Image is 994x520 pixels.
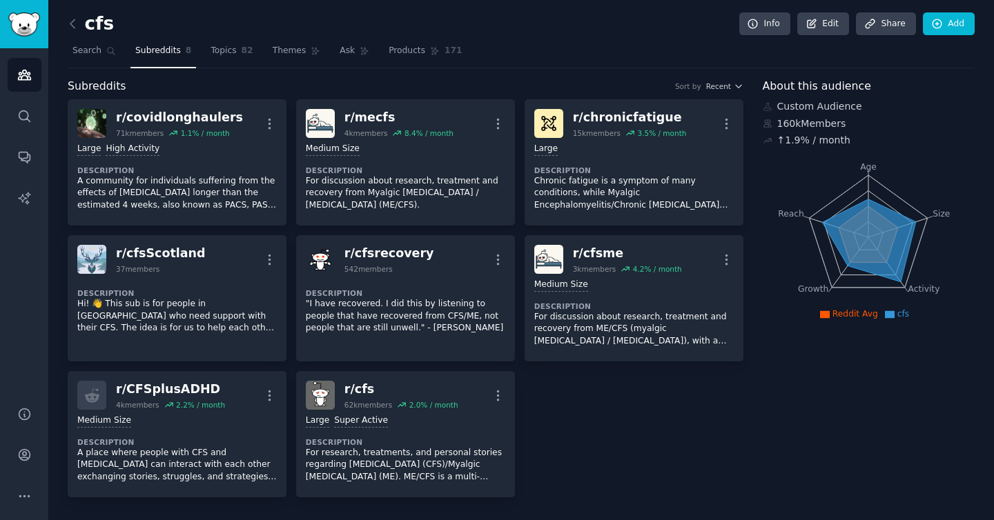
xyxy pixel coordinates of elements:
[798,284,828,294] tspan: Growth
[344,381,458,398] div: r/ cfs
[116,264,159,274] div: 37 members
[130,40,196,68] a: Subreddits8
[306,166,505,175] dt: Description
[306,109,335,138] img: mecfs
[573,264,616,274] div: 3k members
[675,81,701,91] div: Sort by
[797,12,849,36] a: Edit
[534,301,734,311] dt: Description
[860,162,877,172] tspan: Age
[268,40,326,68] a: Themes
[116,400,159,410] div: 4k members
[77,414,131,428] div: Medium Size
[739,12,790,36] a: Info
[77,109,106,138] img: covidlonghaulers
[68,235,286,361] a: cfsScotlandr/cfsScotland37membersDescriptionHi! 👋 This sub is for people in [GEOGRAPHIC_DATA] who...
[344,128,388,138] div: 4k members
[68,13,114,35] h2: cfs
[534,143,558,156] div: Large
[77,143,101,156] div: Large
[933,208,950,218] tspan: Size
[306,175,505,212] p: For discussion about research, treatment and recovery from Myalgic [MEDICAL_DATA] / [MEDICAL_DATA...
[573,128,621,138] div: 15k members
[573,109,687,126] div: r/ chronicfatigue
[306,381,335,410] img: cfs
[306,447,505,483] p: For research, treatments, and personal stories regarding [MEDICAL_DATA] (CFS)/Myalgic [MEDICAL_DA...
[897,309,909,319] span: cfs
[116,109,243,126] div: r/ covidlonghaulers
[77,288,277,298] dt: Description
[923,12,975,36] a: Add
[176,400,225,410] div: 2.2 % / month
[763,99,975,114] div: Custom Audience
[211,45,236,57] span: Topics
[384,40,467,68] a: Products171
[242,45,253,57] span: 82
[306,288,505,298] dt: Description
[77,437,277,447] dt: Description
[335,40,374,68] a: Ask
[8,12,40,37] img: GummySearch logo
[344,245,434,262] div: r/ cfsrecovery
[135,45,181,57] span: Subreddits
[296,99,515,226] a: mecfsr/mecfs4kmembers8.4% / monthMedium SizeDescriptionFor discussion about research, treatment a...
[116,128,164,138] div: 71k members
[77,447,277,483] p: A place where people with CFS and [MEDICAL_DATA] can interact with each other exchanging stories,...
[534,245,563,274] img: cfsme
[534,175,734,212] p: Chronic fatigue is a symptom of many conditions, while Myalgic Encephalomyelitis/Chronic [MEDICAL...
[186,45,192,57] span: 8
[306,143,360,156] div: Medium Size
[68,40,121,68] a: Search
[405,128,454,138] div: 8.4 % / month
[77,245,106,274] img: cfsScotland
[68,99,286,226] a: covidlonghaulersr/covidlonghaulers71kmembers1.1% / monthLargeHigh ActivityDescriptionA community ...
[525,235,743,361] a: cfsmer/cfsme3kmembers4.2% / monthMedium SizeDescriptionFor discussion about research, treatment a...
[389,45,425,57] span: Products
[77,166,277,175] dt: Description
[525,99,743,226] a: chronicfatiguer/chronicfatigue15kmembers3.5% / monthLargeDescriptionChronic fatigue is a symptom ...
[344,264,393,274] div: 542 members
[534,279,588,292] div: Medium Size
[832,309,878,319] span: Reddit Avg
[340,45,355,57] span: Ask
[116,245,206,262] div: r/ cfsScotland
[777,133,850,148] div: ↑ 1.9 % / month
[106,143,159,156] div: High Activity
[534,166,734,175] dt: Description
[763,78,871,95] span: About this audience
[181,128,230,138] div: 1.1 % / month
[763,117,975,131] div: 160k Members
[68,78,126,95] span: Subreddits
[306,414,329,428] div: Large
[306,245,335,274] img: cfsrecovery
[306,437,505,447] dt: Description
[116,381,225,398] div: r/ CFSplusADHD
[445,45,462,57] span: 171
[334,414,388,428] div: Super Active
[856,12,915,36] a: Share
[72,45,101,57] span: Search
[534,311,734,348] p: For discussion about research, treatment and recovery from ME/CFS (myalgic [MEDICAL_DATA] / [MEDI...
[206,40,257,68] a: Topics82
[706,81,731,91] span: Recent
[409,400,458,410] div: 2.0 % / month
[77,298,277,334] p: Hi! 👋 This sub is for people in [GEOGRAPHIC_DATA] who need support with their CFS. The idea is fo...
[306,298,505,334] p: "I have recovered. I did this by listening to people that have recovered from CFS/ME, not people ...
[68,371,286,497] a: r/CFSplusADHD4kmembers2.2% / monthMedium SizeDescriptionA place where people with CFS and [MEDICA...
[633,264,682,274] div: 4.2 % / month
[573,245,682,262] div: r/ cfsme
[344,109,454,126] div: r/ mecfs
[77,175,277,212] p: A community for individuals suffering from the effects of [MEDICAL_DATA] longer than the estimate...
[344,400,392,410] div: 62k members
[296,235,515,361] a: cfsrecoveryr/cfsrecovery542membersDescription"I have recovered. I did this by listening to people...
[534,109,563,138] img: chronicfatigue
[908,284,939,294] tspan: Activity
[273,45,306,57] span: Themes
[296,371,515,497] a: cfsr/cfs62kmembers2.0% / monthLargeSuper ActiveDescriptionFor research, treatments, and personal ...
[706,81,743,91] button: Recent
[778,208,804,218] tspan: Reach
[637,128,686,138] div: 3.5 % / month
